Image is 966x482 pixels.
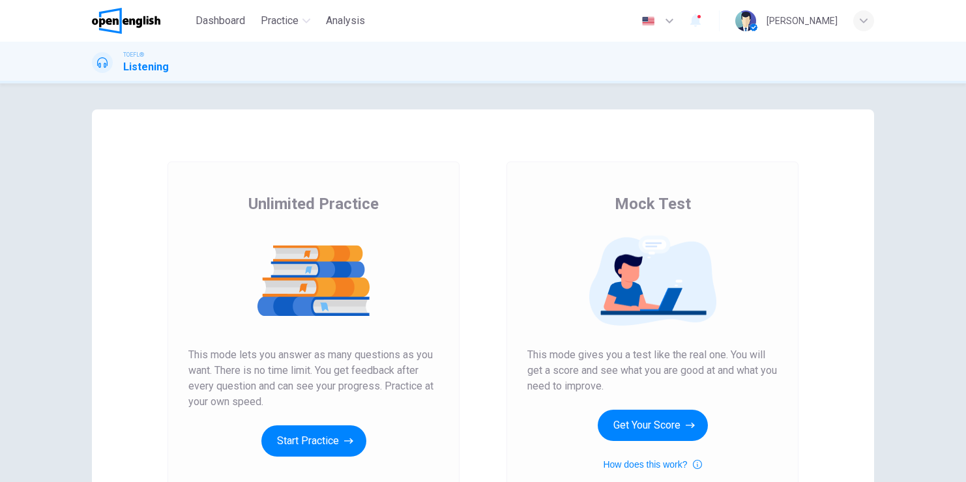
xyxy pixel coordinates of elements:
[326,13,365,29] span: Analysis
[640,16,656,26] img: en
[527,347,778,394] span: This mode gives you a test like the real one. You will get a score and see what you are good at a...
[196,13,245,29] span: Dashboard
[603,457,701,472] button: How does this work?
[735,10,756,31] img: Profile picture
[261,425,366,457] button: Start Practice
[123,50,144,59] span: TOEFL®
[92,8,160,34] img: OpenEnglish logo
[123,59,169,75] h1: Listening
[598,410,708,441] button: Get Your Score
[615,193,691,214] span: Mock Test
[248,193,379,214] span: Unlimited Practice
[261,13,299,29] span: Practice
[188,347,439,410] span: This mode lets you answer as many questions as you want. There is no time limit. You get feedback...
[321,9,370,33] button: Analysis
[92,8,190,34] a: OpenEnglish logo
[190,9,250,33] button: Dashboard
[767,13,838,29] div: [PERSON_NAME]
[256,9,315,33] button: Practice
